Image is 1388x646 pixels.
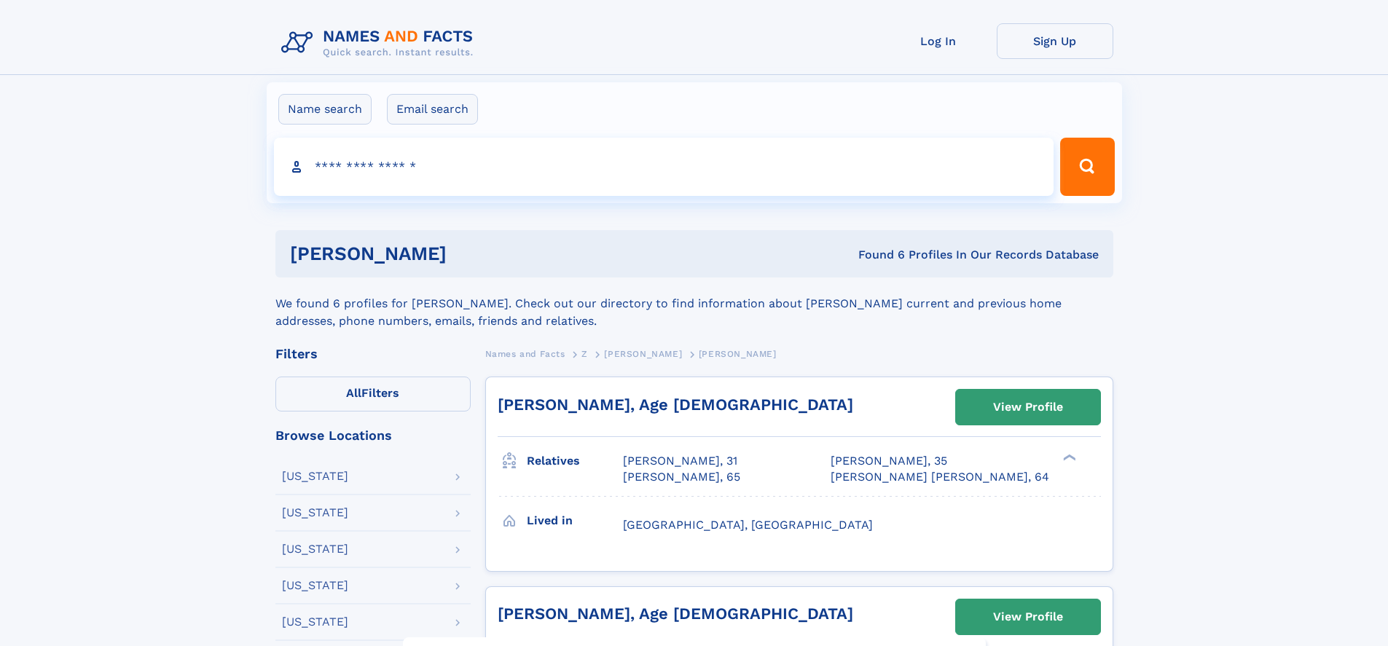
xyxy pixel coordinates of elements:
label: Filters [275,377,471,411]
a: Names and Facts [485,344,565,363]
label: Email search [387,94,478,125]
div: [US_STATE] [282,507,348,519]
span: [PERSON_NAME] [604,349,682,359]
a: [PERSON_NAME], Age [DEMOGRAPHIC_DATA] [498,604,853,623]
div: We found 6 profiles for [PERSON_NAME]. Check out our directory to find information about [PERSON_... [275,277,1113,330]
a: [PERSON_NAME], 31 [623,453,737,469]
span: Z [581,349,588,359]
div: Filters [275,347,471,361]
a: View Profile [956,599,1100,634]
h3: Relatives [527,449,623,473]
a: View Profile [956,390,1100,425]
div: [US_STATE] [282,470,348,482]
a: [PERSON_NAME], Age [DEMOGRAPHIC_DATA] [498,395,853,414]
input: search input [274,138,1054,196]
div: [US_STATE] [282,543,348,555]
a: [PERSON_NAME] [PERSON_NAME], 64 [831,469,1049,485]
a: [PERSON_NAME], 65 [623,469,740,485]
h1: [PERSON_NAME] [290,245,653,263]
a: Z [581,344,588,363]
label: Name search [278,94,372,125]
img: Logo Names and Facts [275,23,485,63]
span: All [346,386,361,400]
a: [PERSON_NAME] [604,344,682,363]
div: View Profile [993,390,1063,424]
a: Log In [880,23,997,59]
div: View Profile [993,600,1063,634]
div: [US_STATE] [282,580,348,591]
a: [PERSON_NAME], 35 [831,453,947,469]
h3: Lived in [527,508,623,533]
div: [US_STATE] [282,616,348,628]
div: Browse Locations [275,429,471,442]
span: [PERSON_NAME] [699,349,777,359]
div: ❯ [1059,453,1077,462]
button: Search Button [1060,138,1114,196]
div: Found 6 Profiles In Our Records Database [652,247,1099,263]
span: [GEOGRAPHIC_DATA], [GEOGRAPHIC_DATA] [623,518,873,532]
a: Sign Up [997,23,1113,59]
